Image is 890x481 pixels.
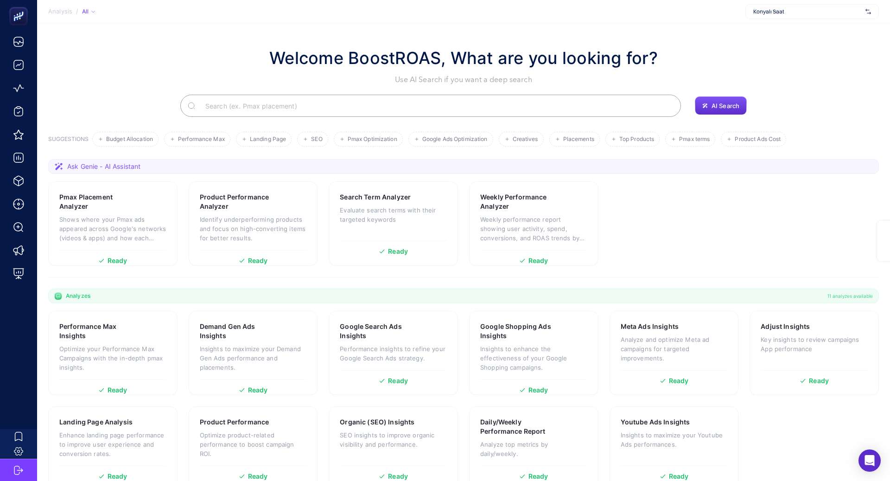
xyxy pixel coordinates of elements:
span: Ready [388,378,408,384]
h3: Meta Ads Insights [621,322,679,331]
span: Ready [528,257,548,264]
p: Evaluate search terms with their targeted keywords [340,205,447,224]
span: Ready [248,473,268,480]
p: Optimize product-related performance to boost campaign ROI. [200,430,307,458]
span: Budget Allocation [106,136,153,143]
h3: Adjust Insights [761,322,810,331]
p: Insights to maximize your Youtube Ads performances. [621,430,728,449]
h1: Welcome BoostROAS, What are you looking for? [269,45,658,71]
span: Google Ads Optimization [422,136,488,143]
p: Weekly performance report showing user activity, spend, conversions, and ROAS trends by week. [480,215,587,243]
a: Pmax Placement AnalyzerShows where your Pmax ads appeared across Google's networks (videos & apps... [48,181,178,266]
img: svg%3e [865,7,871,16]
p: Analyze top metrics by daily/weekly. [480,440,587,458]
h3: Google Shopping Ads Insights [480,322,559,340]
span: Ready [108,473,127,480]
div: All [82,8,95,15]
p: Use AI Search if you want a deep search [269,74,658,85]
p: Shows where your Pmax ads appeared across Google's networks (videos & apps) and how each placemen... [59,215,166,243]
span: Ready [248,387,268,393]
a: Demand Gen Ads InsightsInsights to maximize your Demand Gen Ads performance and placements.Ready [189,311,318,395]
a: Search Term AnalyzerEvaluate search terms with their targeted keywordsReady [329,181,458,266]
h3: Demand Gen Ads Insights [200,322,278,340]
span: Ready [248,257,268,264]
p: Insights to enhance the effectiveness of your Google Shopping campaigns. [480,344,587,372]
h3: Pmax Placement Analyzer [59,192,137,211]
span: Ready [528,387,548,393]
p: SEO insights to improve organic visibility and performance. [340,430,447,449]
h3: Search Term Analyzer [340,192,411,202]
p: Key insights to review campaigns App performance [761,335,868,353]
span: Ready [669,473,689,480]
p: Analyze and optimize Meta ad campaigns for targeted improvements. [621,335,728,363]
h3: Weekly Performance Analyzer [480,192,559,211]
span: Performance Max [178,136,225,143]
span: / [76,7,78,15]
h3: Google Search Ads Insights [340,322,418,340]
h3: Organic (SEO) Insights [340,417,414,427]
p: Identify underperforming products and focus on high-converting items for better results. [200,215,307,243]
p: Performance insights to refine your Google Search Ads strategy. [340,344,447,363]
input: Search [198,93,674,119]
span: Ask Genie - AI Assistant [67,162,140,171]
p: Insights to maximize your Demand Gen Ads performance and placements. [200,344,307,372]
span: Product Ads Cost [735,136,781,143]
span: Konyalı Saat [753,8,862,15]
a: Google Shopping Ads InsightsInsights to enhance the effectiveness of your Google Shopping campaig... [469,311,598,395]
span: Ready [528,473,548,480]
span: Creatives [513,136,538,143]
span: Top Products [619,136,654,143]
h3: SUGGESTIONS [48,135,89,147]
span: SEO [311,136,322,143]
div: Open Intercom Messenger [858,449,881,472]
a: Product Performance AnalyzerIdentify underperforming products and focus on high-converting items ... [189,181,318,266]
a: Adjust InsightsKey insights to review campaigns App performanceReady [750,311,879,395]
span: Ready [108,257,127,264]
a: Performance Max InsightsOptimize your Performance Max Campaigns with the in-depth pmax insights.R... [48,311,178,395]
span: Ready [388,473,408,480]
span: Landing Page [250,136,286,143]
h3: Landing Page Analysis [59,417,133,427]
span: Pmax Optimization [348,136,397,143]
span: Analysis [48,8,72,15]
span: Analyzes [66,292,90,300]
a: Meta Ads InsightsAnalyze and optimize Meta ad campaigns for targeted improvements.Ready [610,311,739,395]
span: Ready [108,387,127,393]
span: Ready [809,378,829,384]
h3: Product Performance Analyzer [200,192,279,211]
a: Google Search Ads InsightsPerformance insights to refine your Google Search Ads strategy.Ready [329,311,458,395]
span: AI Search [712,102,739,109]
p: Optimize your Performance Max Campaigns with the in-depth pmax insights. [59,344,166,372]
span: Ready [388,248,408,255]
h3: Product Performance [200,417,269,427]
span: 11 analyzes available [827,292,873,300]
span: Placements [563,136,594,143]
h3: Daily/Weekly Performance Report [480,417,559,436]
h3: Performance Max Insights [59,322,137,340]
button: AI Search [695,96,747,115]
span: Pmax terms [679,136,710,143]
a: Weekly Performance AnalyzerWeekly performance report showing user activity, spend, conversions, a... [469,181,598,266]
h3: Youtube Ads Insights [621,417,690,427]
p: Enhance landing page performance to improve user experience and conversion rates. [59,430,166,458]
span: Ready [669,378,689,384]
